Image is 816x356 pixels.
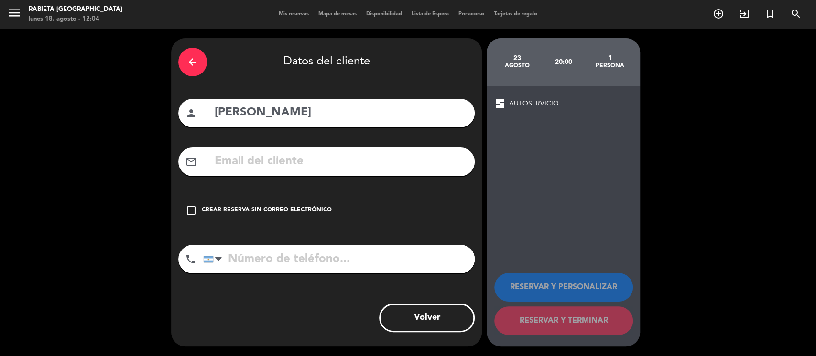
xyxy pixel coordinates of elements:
[29,5,122,14] div: Rabieta [GEOGRAPHIC_DATA]
[379,304,475,332] button: Volver
[494,306,633,335] button: RESERVAR Y TERMINAR
[739,8,750,20] i: exit_to_app
[187,56,198,68] i: arrow_back
[407,11,454,17] span: Lista de Espera
[185,205,197,216] i: check_box_outline_blank
[202,206,332,215] div: Crear reserva sin correo electrónico
[185,253,196,265] i: phone
[204,245,226,273] div: Argentina: +54
[587,62,633,70] div: persona
[494,54,540,62] div: 23
[214,103,468,123] input: Nombre del cliente
[494,273,633,302] button: RESERVAR Y PERSONALIZAR
[361,11,407,17] span: Disponibilidad
[790,8,802,20] i: search
[314,11,361,17] span: Mapa de mesas
[494,62,540,70] div: agosto
[29,14,122,24] div: lunes 18. agosto - 12:04
[214,152,468,171] input: Email del cliente
[185,156,197,168] i: mail_outline
[203,245,475,273] input: Número de teléfono...
[494,98,506,109] span: dashboard
[587,54,633,62] div: 1
[185,107,197,119] i: person
[274,11,314,17] span: Mis reservas
[509,98,559,109] span: AUTOSERVICIO
[540,45,587,79] div: 20:00
[713,8,724,20] i: add_circle_outline
[454,11,489,17] span: Pre-acceso
[764,8,776,20] i: turned_in_not
[178,45,475,79] div: Datos del cliente
[7,6,22,23] button: menu
[489,11,542,17] span: Tarjetas de regalo
[7,6,22,20] i: menu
